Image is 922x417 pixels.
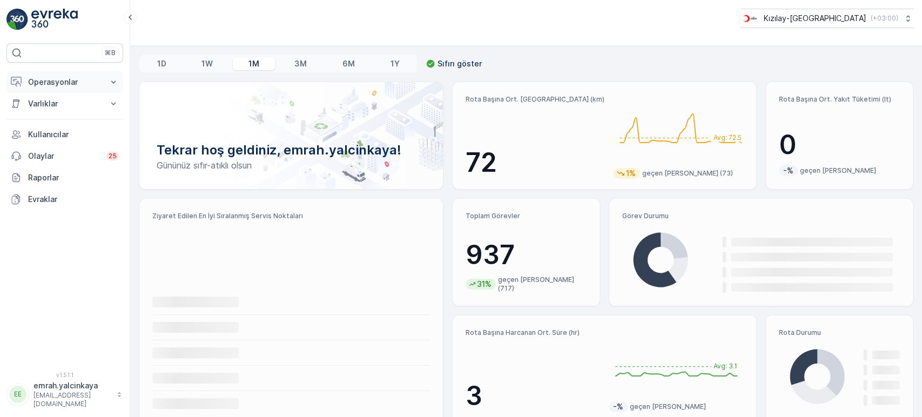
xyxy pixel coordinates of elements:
p: Tekrar hoş geldiniz, emrah.yalcinkaya! [157,142,426,159]
p: 72 [466,146,604,179]
button: Kızılay-[GEOGRAPHIC_DATA](+03:00) [741,9,913,28]
p: emrah.yalcinkaya [33,380,111,391]
p: geçen [PERSON_NAME] [630,402,706,411]
p: 3 [466,380,600,412]
button: Operasyonlar [6,71,123,93]
p: Sıfırı göster [438,58,482,69]
p: 31% [476,279,493,290]
p: 1W [201,58,213,69]
p: Rota Başına Ort. [GEOGRAPHIC_DATA] (km) [466,95,604,104]
p: Operasyonlar [28,77,102,88]
p: Rota Başına Ort. Yakıt Tüketimi (lt) [779,95,900,104]
p: ⌘B [105,49,116,57]
p: Ziyaret Edilen En İyi Sıralanmış Servis Noktaları [152,212,430,220]
p: Kullanıcılar [28,129,119,140]
p: Rota Başına Harcanan Ort. Süre (hr) [466,328,600,337]
p: 937 [466,239,587,271]
button: EEemrah.yalcinkaya[EMAIL_ADDRESS][DOMAIN_NAME] [6,380,123,408]
p: -% [782,165,795,176]
p: Gününüz sıfır-atıklı olsun [157,159,426,172]
p: 1Y [390,58,399,69]
p: Varlıklar [28,98,102,109]
p: Kızılay-[GEOGRAPHIC_DATA] [764,13,866,24]
button: Varlıklar [6,93,123,115]
p: [EMAIL_ADDRESS][DOMAIN_NAME] [33,391,111,408]
p: 1M [248,58,259,69]
p: geçen [PERSON_NAME] (73) [642,169,733,178]
p: geçen [PERSON_NAME] [800,166,876,175]
p: geçen [PERSON_NAME] (717) [498,275,587,293]
a: Olaylar25 [6,145,123,167]
p: Rota Durumu [779,328,900,337]
p: Olaylar [28,151,100,162]
img: logo_light-DOdMpM7g.png [31,9,78,30]
img: k%C4%B1z%C4%B1lay_D5CCths.png [741,12,759,24]
p: Evraklar [28,194,119,205]
p: Raporlar [28,172,119,183]
img: logo [6,9,28,30]
p: 25 [109,152,117,160]
span: v 1.51.1 [6,372,123,378]
a: Evraklar [6,189,123,210]
a: Kullanıcılar [6,124,123,145]
div: EE [9,386,26,403]
a: Raporlar [6,167,123,189]
p: -% [612,401,624,412]
p: ( +03:00 ) [871,14,898,23]
p: Görev Durumu [622,212,900,220]
p: 0 [779,129,900,161]
p: 3M [294,58,307,69]
p: 1D [157,58,166,69]
p: 6M [342,58,355,69]
p: 1% [625,168,637,179]
p: Toplam Görevler [466,212,587,220]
